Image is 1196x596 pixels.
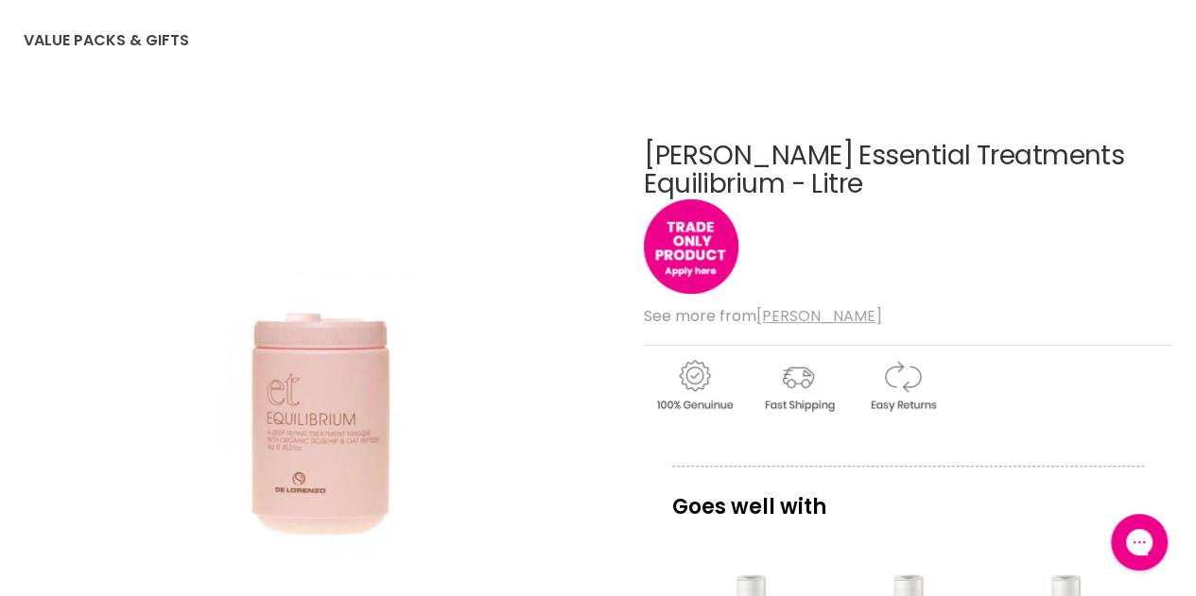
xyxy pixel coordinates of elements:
[756,305,882,327] a: [PERSON_NAME]
[644,199,738,294] img: tradeonly_small.jpg
[1101,507,1177,577] iframe: Gorgias live chat messenger
[9,21,203,60] a: Value Packs & Gifts
[672,466,1144,528] p: Goes well with
[852,357,952,415] img: returns.gif
[748,357,848,415] img: shipping.gif
[644,142,1172,200] h1: [PERSON_NAME] Essential Treatments Equilibrium - Litre
[644,357,744,415] img: genuine.gif
[644,305,882,327] span: See more from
